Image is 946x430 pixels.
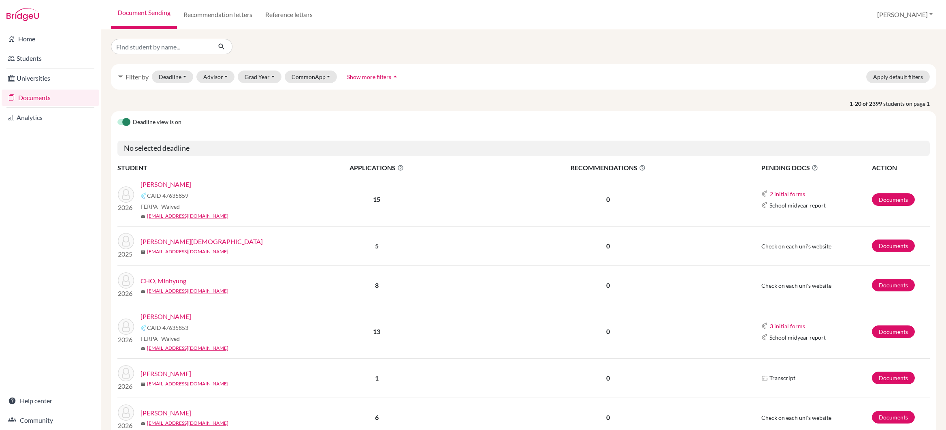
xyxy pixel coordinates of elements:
span: APPLICATIONS [280,163,474,173]
p: 0 [475,327,741,336]
b: 6 [375,413,379,421]
img: MALVIYA, Vaishnavi [118,233,134,249]
p: 2026 [118,203,134,212]
img: Common App logo [761,334,768,340]
span: RECOMMENDATIONS [475,163,741,173]
span: - Waived [158,203,180,210]
button: 2 initial forms [769,189,805,199]
img: ZHANG, Ziyan [118,404,134,421]
button: 3 initial forms [769,321,805,331]
button: Show more filtersarrow_drop_up [340,71,406,83]
a: Students [2,50,99,66]
span: Show more filters [347,73,391,80]
button: CommonApp [285,71,337,83]
span: mail [141,289,145,294]
b: 1 [375,374,379,382]
p: 0 [475,373,741,383]
button: [PERSON_NAME] [874,7,936,22]
img: Parchments logo [761,375,768,381]
a: Documents [872,411,915,424]
span: mail [141,421,145,426]
span: PENDING DOCS [761,163,871,173]
a: [EMAIL_ADDRESS][DOMAIN_NAME] [147,287,228,295]
span: School midyear report [769,333,826,342]
img: Common App logo [761,323,768,329]
i: filter_list [117,73,124,80]
button: Advisor [196,71,235,83]
span: CAID 47635853 [147,323,188,332]
span: CAID 47635859 [147,191,188,200]
span: Check on each uni's website [761,414,831,421]
b: 5 [375,242,379,250]
a: [PERSON_NAME][DEMOGRAPHIC_DATA] [141,237,263,246]
img: CHO, Minhyung [118,272,134,289]
span: Filter by [126,73,149,81]
span: Check on each uni's website [761,282,831,289]
a: Documents [872,279,915,291]
a: Universities [2,70,99,86]
a: Documents [872,240,915,252]
p: 0 [475,413,741,422]
a: CHO, Minhyung [141,276,186,286]
a: Documents [872,325,915,338]
span: Transcript [769,374,795,382]
a: [EMAIL_ADDRESS][DOMAIN_NAME] [147,419,228,427]
img: Common App logo [761,202,768,208]
button: Deadline [152,71,193,83]
a: Community [2,412,99,428]
th: ACTION [871,163,930,173]
input: Find student by name... [111,39,211,54]
img: Bridge-U [6,8,39,21]
span: - Waived [158,335,180,342]
span: Check on each uni's website [761,243,831,250]
a: Analytics [2,109,99,126]
a: [PERSON_NAME] [141,312,191,321]
span: mail [141,214,145,219]
a: [EMAIL_ADDRESS][DOMAIN_NAME] [147,248,228,255]
strong: 1-20 of 2399 [850,99,883,108]
span: Deadline view is on [133,118,181,127]
a: Documents [2,90,99,106]
span: mail [141,346,145,351]
img: Common App logo [141,193,147,199]
h5: No selected deadline [117,141,930,156]
a: [EMAIL_ADDRESS][DOMAIN_NAME] [147,344,228,352]
a: Home [2,31,99,47]
a: [EMAIL_ADDRESS][DOMAIN_NAME] [147,212,228,220]
span: FERPA [141,334,180,343]
p: 2026 [118,335,134,344]
span: mail [141,250,145,255]
a: [PERSON_NAME] [141,408,191,418]
button: Apply default filters [866,71,930,83]
img: Common App logo [761,190,768,197]
span: students on page 1 [883,99,936,108]
a: Documents [872,193,915,206]
span: School midyear report [769,201,826,210]
p: 0 [475,195,741,204]
a: [PERSON_NAME] [141,180,191,189]
img: KOHLI, Devansh [118,186,134,203]
a: Help center [2,393,99,409]
b: 8 [375,281,379,289]
p: 2025 [118,249,134,259]
p: 0 [475,280,741,290]
a: [EMAIL_ADDRESS][DOMAIN_NAME] [147,380,228,387]
p: 0 [475,241,741,251]
b: 15 [373,195,380,203]
span: mail [141,382,145,387]
button: Grad Year [238,71,281,83]
img: Common App logo [141,325,147,331]
i: arrow_drop_up [391,73,399,81]
span: FERPA [141,202,180,211]
img: UNNI, Gayatri [118,365,134,381]
th: STUDENT [117,163,279,173]
img: Chen, Siyu [118,319,134,335]
a: Documents [872,372,915,384]
p: 2026 [118,289,134,298]
a: [PERSON_NAME] [141,369,191,379]
b: 13 [373,327,380,335]
p: 2026 [118,381,134,391]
